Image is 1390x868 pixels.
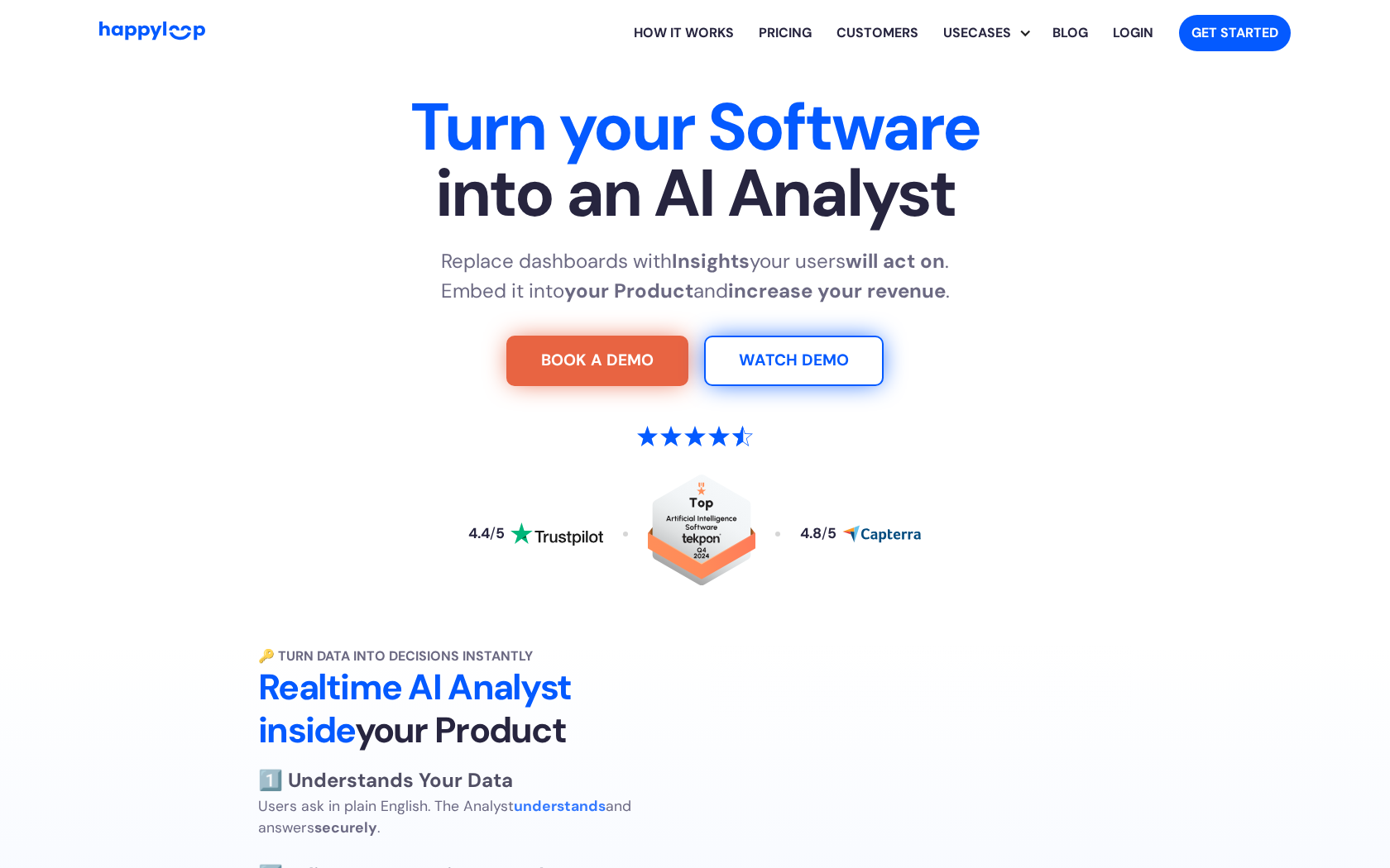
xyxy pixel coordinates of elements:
[258,797,631,837] span: Users ask in plain English. The Analyst and answers .
[800,525,921,543] a: Read reviews about HappyLoop on Capterra
[621,7,746,60] a: Learn how HappyLoop works
[824,7,931,60] a: Learn how HappyLoop works
[258,647,533,665] strong: 🔑 Turn Data into Decisions Instantly
[179,94,1211,227] h1: Turn your Software
[99,21,205,45] a: Go to Home Page
[846,248,945,274] strong: will act on
[648,475,755,594] a: Read reviews about HappyLoop on Tekpon
[99,21,205,41] img: HappyLoop Logo
[506,336,688,387] a: Try For Free
[746,7,824,60] a: View HappyLoop pricing plans
[355,707,566,753] span: your Product
[672,248,750,274] strong: Insights
[514,797,606,815] strong: understands
[258,666,678,752] h2: Realtime AI Analyst inside
[931,23,1023,43] div: Usecases
[943,7,1040,60] div: Usecases
[468,527,505,541] div: 4.4 5
[258,767,513,793] strong: 1️⃣ Understands Your Data
[179,160,1211,227] span: into an AI Analyst
[441,246,950,306] p: Replace dashboards with your users . Embed it into and .
[1040,7,1100,60] a: Visit the HappyLoop blog for insights
[490,524,496,542] span: /
[931,7,1040,60] div: Explore HappyLoop use cases
[822,524,827,542] span: /
[564,278,693,303] strong: your Product
[704,336,884,387] a: Watch Demo
[468,522,602,546] a: Read reviews about HappyLoop on Trustpilot
[1179,15,1291,51] a: Get started with HappyLoop
[728,278,946,303] strong: increase your revenue
[800,527,836,541] div: 4.8 5
[314,818,377,837] strong: securely
[1100,7,1166,60] a: Log in to your HappyLoop account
